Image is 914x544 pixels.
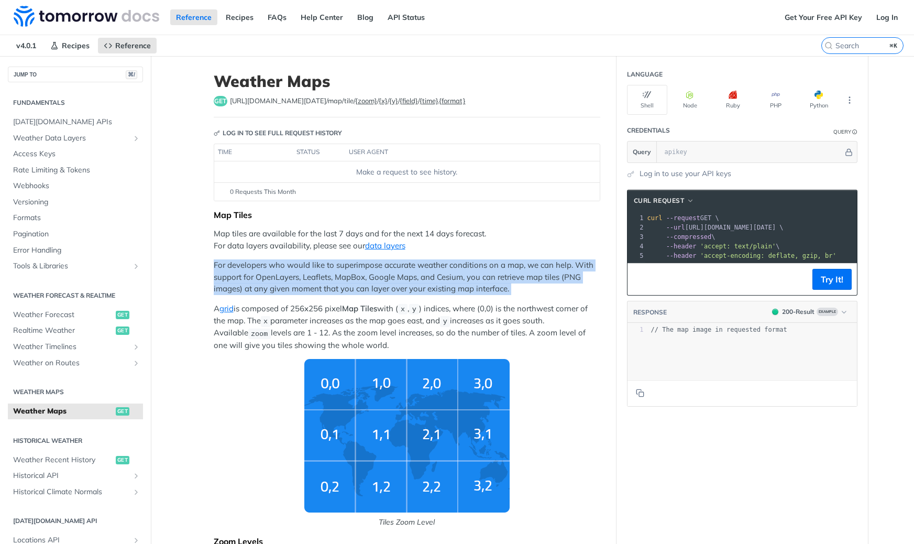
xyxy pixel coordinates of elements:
[8,355,143,371] a: Weather on RoutesShow subpages for Weather on Routes
[8,146,143,162] a: Access Keys
[443,318,447,325] span: y
[8,452,143,468] a: Weather Recent Historyget
[342,303,377,313] strong: Map Tiles
[220,9,259,25] a: Recipes
[8,468,143,484] a: Historical APIShow subpages for Historical API
[666,214,700,222] span: --request
[842,92,857,108] button: More Languages
[8,67,143,82] button: JUMP TO⌘/
[852,129,857,135] i: Information
[8,387,143,397] h2: Weather Maps
[214,130,220,136] svg: Key
[8,130,143,146] a: Weather Data LayersShow subpages for Weather Data Layers
[116,456,129,464] span: get
[8,436,143,445] h2: Historical Weather
[647,224,784,231] span: [URL][DOMAIN_NAME][DATE] \
[8,162,143,178] a: Rate Limiting & Tokens
[627,232,645,242] div: 3
[10,38,42,53] span: v4.0.1
[627,325,644,334] div: 1
[630,195,698,206] button: cURL Request
[633,147,651,157] span: Query
[412,306,416,313] span: y
[116,407,129,416] span: get
[779,9,868,25] a: Get Your Free API Key
[214,144,293,161] th: time
[8,258,143,274] a: Tools & LibrariesShow subpages for Tools & Libraries
[845,95,854,105] svg: More ellipsis
[219,303,234,313] a: grid
[756,85,796,115] button: PHP
[13,342,129,352] span: Weather Timelines
[13,261,129,271] span: Tools & Libraries
[782,307,814,317] div: 200 - Result
[799,85,839,115] button: Python
[651,326,787,333] span: // The map image in requested format
[627,242,645,251] div: 4
[670,85,710,115] button: Node
[214,228,600,252] p: Map tiles are available for the last 7 days and for the next 14 days forecast. For data layers av...
[647,214,663,222] span: curl
[627,126,670,135] div: Credentials
[304,359,510,513] img: weather-grid-map.png
[666,252,697,259] span: --header
[262,9,292,25] a: FAQs
[132,472,140,480] button: Show subpages for Historical API
[345,144,579,161] th: user agent
[8,484,143,500] a: Historical Climate NormalsShow subpages for Historical Climate Normals
[767,307,852,317] button: 200200-ResultExample
[214,96,227,106] span: get
[843,147,854,157] button: Hide
[13,310,113,320] span: Weather Forecast
[627,70,663,79] div: Language
[13,133,129,144] span: Weather Data Layers
[214,210,600,220] div: Map Tiles
[633,385,647,401] button: Copy to clipboard
[700,252,836,259] span: 'accept-encoding: deflate, gzip, br'
[132,359,140,367] button: Show subpages for Weather on Routes
[13,149,140,159] span: Access Keys
[132,488,140,496] button: Show subpages for Historical Climate Normals
[833,128,851,136] div: Query
[8,243,143,258] a: Error Handling
[647,243,780,250] span: \
[13,358,129,368] span: Weather on Routes
[382,9,431,25] a: API Status
[13,455,113,465] span: Weather Recent History
[115,41,151,50] span: Reference
[647,214,719,222] span: GET \
[218,167,595,178] div: Make a request to see history.
[871,9,904,25] a: Log In
[132,343,140,351] button: Show subpages for Weather Timelines
[214,259,600,295] p: For developers who would like to superimpose accurate weather conditions on a map, we can help. W...
[833,128,857,136] div: QueryInformation
[812,269,852,290] button: Try It!
[633,271,647,287] button: Copy to clipboard
[13,487,129,497] span: Historical Climate Normals
[214,72,600,91] h1: Weather Maps
[713,85,753,115] button: Ruby
[351,9,379,25] a: Blog
[126,70,137,79] span: ⌘/
[13,117,140,127] span: [DATE][DOMAIN_NAME] APIs
[13,471,129,481] span: Historical API
[214,517,600,528] p: Tiles Zoom Level
[640,168,731,179] a: Log in to use your API keys
[230,187,296,197] span: 0 Requests This Month
[400,96,418,105] label: {field}
[401,306,405,313] span: x
[824,41,833,50] svg: Search
[98,38,157,53] a: Reference
[627,213,645,223] div: 1
[8,339,143,355] a: Weather TimelinesShow subpages for Weather Timelines
[8,194,143,210] a: Versioning
[666,243,697,250] span: --header
[627,142,657,162] button: Query
[132,262,140,270] button: Show subpages for Tools & Libraries
[214,303,600,351] p: A is composed of 256x256 pixel with ( , ) indices, where (0,0) is the northwest corner of the map...
[170,9,217,25] a: Reference
[13,181,140,191] span: Webhooks
[293,144,345,161] th: status
[8,516,143,526] h2: [DATE][DOMAIN_NAME] API
[13,406,113,417] span: Weather Maps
